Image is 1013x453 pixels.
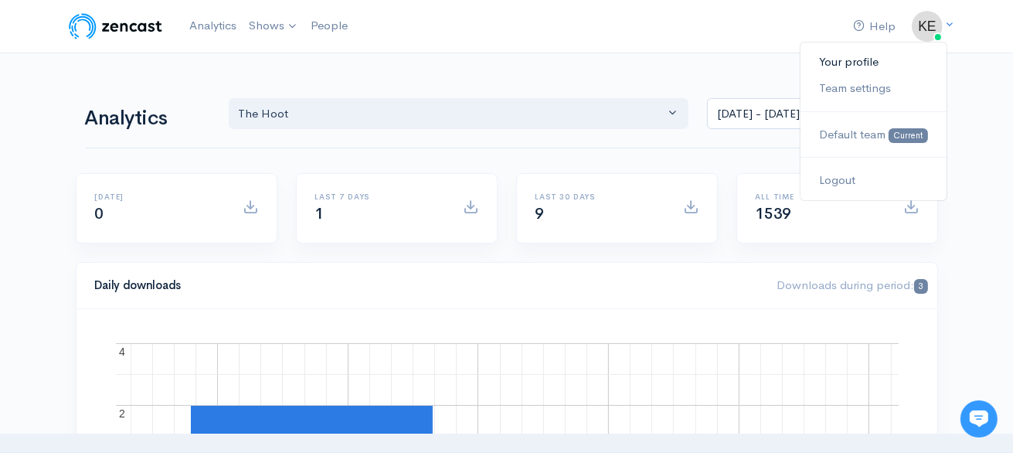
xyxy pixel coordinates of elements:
[23,75,286,100] h1: Hi 👋
[85,107,210,130] h1: Analytics
[756,204,791,223] span: 1539
[229,98,689,130] button: The Hoot
[95,279,759,292] h4: Daily downloads
[24,205,285,236] button: New conversation
[889,128,927,143] span: Current
[912,11,943,42] img: ...
[243,9,304,43] a: Shows
[119,407,125,420] text: 2
[756,192,885,201] h6: All time
[960,400,998,438] iframe: gist-messenger-bubble-iframe
[304,9,354,43] a: People
[45,291,276,322] input: Search articles
[777,278,927,292] span: Downloads during period:
[21,265,288,284] p: Find an answer quickly
[315,192,444,201] h6: Last 7 days
[848,10,903,43] a: Help
[801,121,946,148] a: Default team Current
[315,204,325,223] span: 1
[801,167,946,194] a: Logout
[95,192,224,201] h6: [DATE]
[119,346,125,358] text: 4
[183,9,243,43] a: Analytics
[239,105,665,123] div: The Hoot
[819,127,886,141] span: Default team
[100,214,185,226] span: New conversation
[535,192,665,201] h6: Last 30 days
[95,204,104,223] span: 0
[707,98,897,130] input: analytics date range selector
[23,103,286,177] h2: Just let us know if you need anything and we'll be happy to help! 🙂
[66,11,165,42] img: ZenCast Logo
[801,75,946,102] a: Team settings
[535,204,545,223] span: 9
[801,49,946,76] a: Your profile
[914,279,927,294] span: 3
